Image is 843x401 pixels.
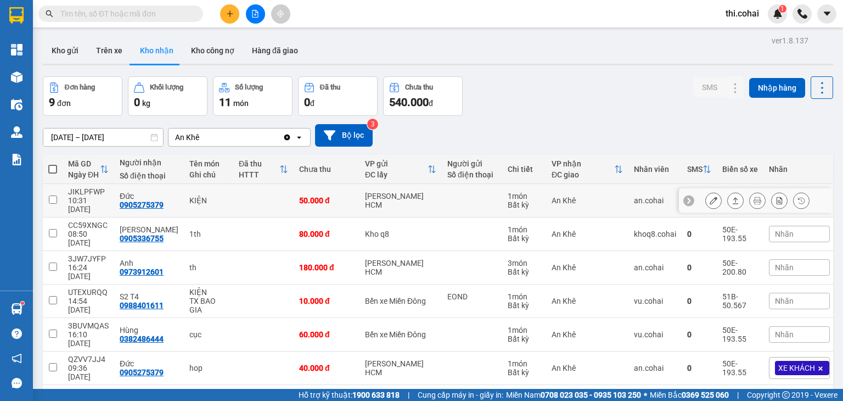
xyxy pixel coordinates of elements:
span: 0 [134,96,140,109]
div: 10.000 đ [299,297,354,305]
div: Bất kỳ [508,268,541,276]
span: Nhãn [775,230,794,238]
span: search [46,10,53,18]
sup: 1 [779,5,786,13]
div: VP nhận [552,159,614,168]
div: KIỆN [189,288,228,297]
div: KIỆN [189,196,228,205]
span: aim [277,10,284,18]
span: Nhãn [775,330,794,339]
span: Nhãn [775,297,794,305]
div: Ngày ĐH [68,170,100,179]
div: Đức [120,359,178,368]
div: 10:31 [DATE] [68,196,109,214]
span: kg [142,99,150,108]
div: 1 món [508,225,541,234]
div: An Khê [552,230,623,238]
img: solution-icon [11,154,23,165]
th: Toggle SortBy [546,155,628,184]
div: ĐC lấy [365,170,428,179]
div: 1 món [508,359,541,368]
div: JIKLPFWP [68,187,109,196]
span: 0 [304,96,310,109]
span: message [12,378,22,388]
img: icon-new-feature [773,9,783,19]
div: Nhân viên [634,165,676,174]
th: Toggle SortBy [63,155,114,184]
button: Chưa thu540.000đ [383,76,463,116]
div: Sửa đơn hàng [705,192,722,209]
div: Anh [120,259,178,268]
div: 0973912601 [120,268,164,276]
div: 0988401611 [120,301,164,310]
div: Tên món [189,159,228,168]
div: 1 món [508,192,541,200]
div: Đức [120,192,178,200]
span: đ [429,99,433,108]
span: món [233,99,249,108]
div: Bến xe Miền Đông [365,297,436,305]
div: Khối lượng [150,83,183,91]
div: Bất kỳ [508,335,541,343]
div: an.cohai [634,364,676,372]
div: UTEXURQQ [68,288,109,297]
div: Giao hàng [727,192,744,209]
div: S2 T4 [120,292,178,301]
span: plus [226,10,234,18]
div: Ghi chú [189,170,228,179]
div: 14:54 [DATE] [68,297,109,314]
div: 0 [687,364,711,372]
div: 60.000 đ [299,330,354,339]
div: An Khê [552,297,623,305]
div: Người nhận [120,158,178,167]
div: Bất kỳ [508,301,541,310]
div: Biển số xe [722,165,758,174]
img: phone-icon [797,9,807,19]
th: Toggle SortBy [682,155,717,184]
div: Bất kỳ [508,368,541,377]
strong: 0369 525 060 [682,391,729,399]
img: warehouse-icon [11,71,23,83]
div: 08:50 [DATE] [68,230,109,247]
button: Trên xe [87,37,131,64]
th: Toggle SortBy [233,155,294,184]
span: Miền Nam [506,389,641,401]
button: aim [271,4,290,24]
button: Đã thu0đ [298,76,378,116]
span: | [737,389,739,401]
strong: 0708 023 035 - 0935 103 250 [541,391,641,399]
div: khoq8.cohai [634,230,676,238]
div: [PERSON_NAME] HCM [365,359,436,377]
div: Bất kỳ [508,200,541,209]
div: Phương Hồ [120,225,178,234]
div: [PERSON_NAME] HCM [365,259,436,276]
span: caret-down [822,9,832,19]
div: Đã thu [320,83,340,91]
button: plus [220,4,239,24]
button: Kho gửi [43,37,87,64]
div: 3 món [508,259,541,268]
svg: open [295,133,304,142]
div: Số lượng [235,83,263,91]
div: An Khê [552,196,623,205]
div: Số điện thoại [447,170,497,179]
div: 50E-200.80 [722,259,758,276]
svg: Clear value [283,133,291,142]
span: ⚪️ [644,393,647,397]
span: 540.000 [389,96,429,109]
div: Kho q8 [365,230,436,238]
div: 0382486444 [120,335,164,343]
div: an.cohai [634,196,676,205]
div: Đơn hàng [65,83,95,91]
div: Bất kỳ [508,234,541,243]
div: 0 [687,230,711,238]
div: An Khê [552,263,623,272]
span: đ [310,99,314,108]
div: vu.cohai [634,297,676,305]
div: an.cohai [634,263,676,272]
div: Chưa thu [299,165,354,174]
span: Miền Bắc [650,389,729,401]
div: 40.000 đ [299,364,354,372]
span: | [408,389,409,401]
img: warehouse-icon [11,303,23,315]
